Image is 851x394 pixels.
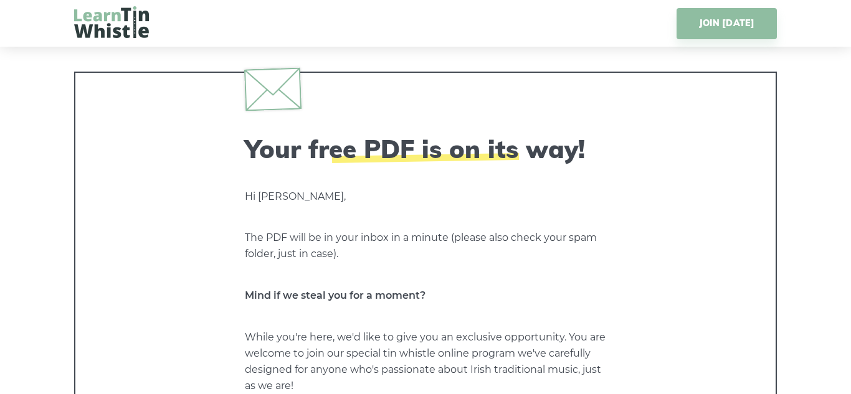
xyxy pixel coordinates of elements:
img: LearnTinWhistle.com [74,6,149,38]
a: JOIN [DATE] [677,8,777,39]
p: The PDF will be in your inbox in a minute (please also check your spam folder, just in case). [245,230,606,262]
img: envelope.svg [244,67,302,111]
h2: Your free PDF is on its way! [245,134,606,164]
p: While you're here, we'd like to give you an exclusive opportunity. You are welcome to join our sp... [245,329,606,394]
strong: Mind if we steal you for a moment? [245,289,425,301]
p: Hi [PERSON_NAME], [245,189,606,205]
